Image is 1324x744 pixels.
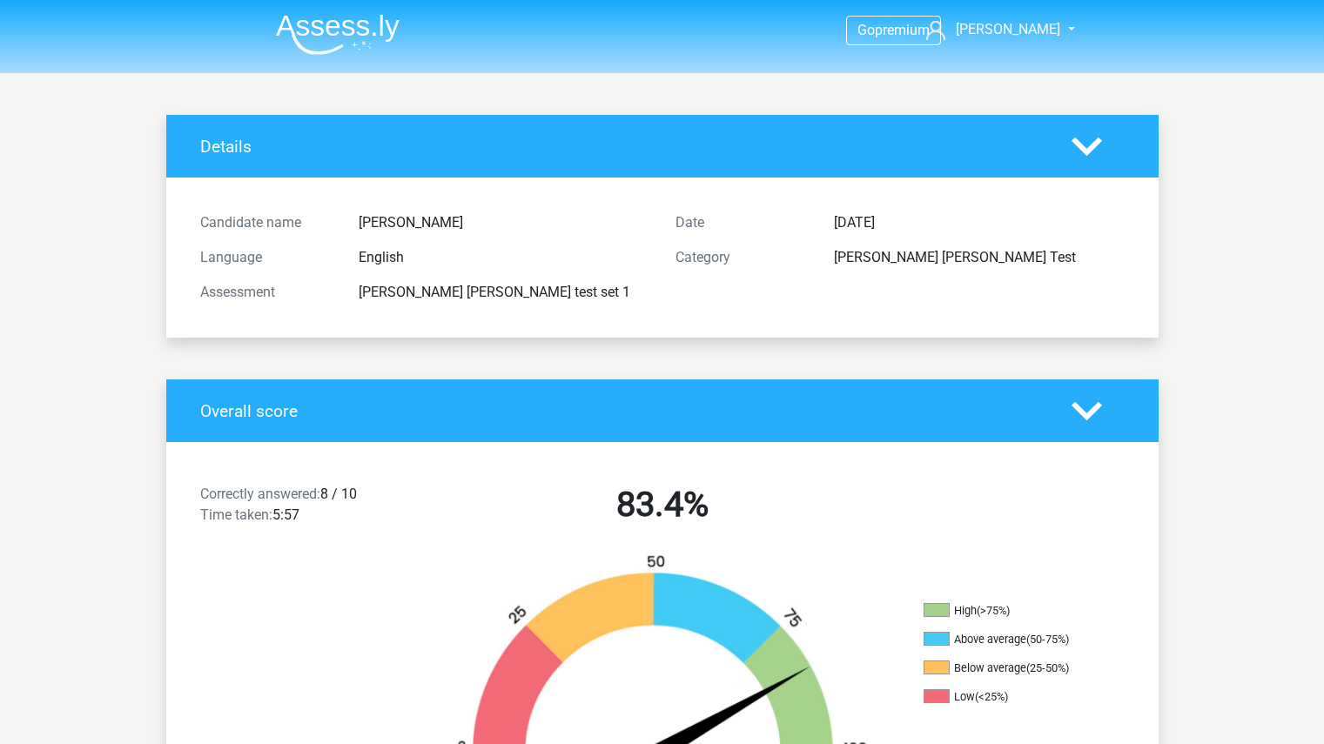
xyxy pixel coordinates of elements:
[187,282,346,303] div: Assessment
[200,506,272,523] span: Time taken:
[821,212,1138,233] div: [DATE]
[875,22,930,38] span: premium
[200,486,320,502] span: Correctly answered:
[956,21,1060,37] span: [PERSON_NAME]
[924,632,1098,647] li: Above average
[1026,661,1069,674] div: (25-50%)
[187,212,346,233] div: Candidate name
[821,247,1138,268] div: [PERSON_NAME] [PERSON_NAME] Test
[847,18,940,42] a: Gopremium
[187,484,425,533] div: 8 / 10 5:57
[346,247,662,268] div: English
[977,604,1010,617] div: (>75%)
[857,22,875,38] span: Go
[346,212,662,233] div: [PERSON_NAME]
[924,603,1098,619] li: High
[662,247,821,268] div: Category
[438,484,887,526] h2: 83.4%
[662,212,821,233] div: Date
[975,690,1008,703] div: (<25%)
[1026,633,1069,646] div: (50-75%)
[187,247,346,268] div: Language
[276,14,400,55] img: Assessly
[924,689,1098,705] li: Low
[919,19,1062,40] a: [PERSON_NAME]
[200,137,1045,157] h4: Details
[200,401,1045,421] h4: Overall score
[346,282,662,303] div: [PERSON_NAME] [PERSON_NAME] test set 1
[924,660,1098,676] li: Below average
